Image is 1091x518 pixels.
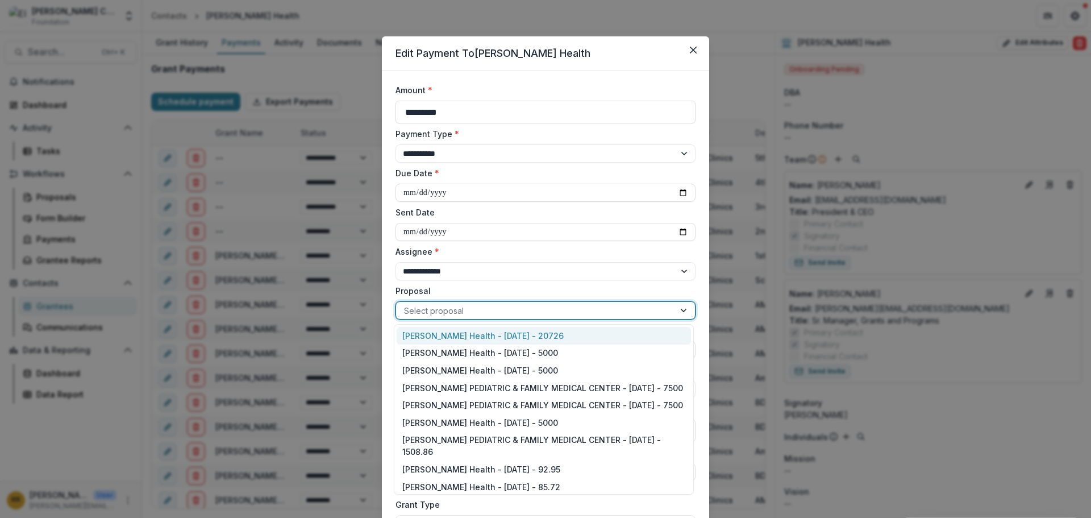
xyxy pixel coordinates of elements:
[382,36,709,71] header: Edit Payment To [PERSON_NAME] Health
[395,167,689,179] label: Due Date
[397,432,691,461] div: [PERSON_NAME] PEDIATRIC & FAMILY MEDICAL CENTER - [DATE] - 1508.86
[395,128,689,140] label: Payment Type
[395,499,689,511] label: Grant Type
[397,345,691,362] div: [PERSON_NAME] Health - [DATE] - 5000
[395,246,689,258] label: Assignee
[397,362,691,379] div: [PERSON_NAME] Health - [DATE] - 5000
[397,478,691,496] div: [PERSON_NAME] Health - [DATE] - 85.72
[395,84,689,96] label: Amount
[397,414,691,432] div: [PERSON_NAME] Health - [DATE] - 5000
[397,461,691,478] div: [PERSON_NAME] Health - [DATE] - 92.95
[395,206,689,218] label: Sent Date
[397,396,691,414] div: [PERSON_NAME] PEDIATRIC & FAMILY MEDICAL CENTER - [DATE] - 7500
[684,41,702,59] button: Close
[397,327,691,345] div: [PERSON_NAME] Health - [DATE] - 20726
[395,285,689,297] label: Proposal
[397,379,691,397] div: [PERSON_NAME] PEDIATRIC & FAMILY MEDICAL CENTER - [DATE] - 7500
